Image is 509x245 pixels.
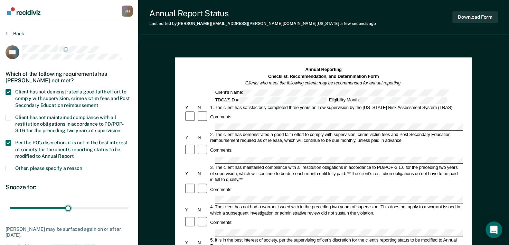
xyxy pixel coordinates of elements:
[209,204,463,216] div: 4. The client has not had a warrant issued with in the preceding two years of supervision. This d...
[209,114,234,120] div: Comments:
[209,147,234,153] div: Comments:
[340,21,376,26] span: a few seconds ago
[197,104,209,110] div: N
[122,6,133,17] button: Profile dropdown button
[452,11,498,23] button: Download Form
[122,6,133,17] div: S H
[305,67,342,72] strong: Annual Reporting
[197,135,209,140] div: N
[209,131,463,144] div: 2. The client has demonstrated a good faith effort to comply with supervision, crime victim fees ...
[184,207,197,213] div: Y
[7,7,40,15] img: Recidiviz
[149,8,376,18] div: Annual Report Status
[6,65,133,89] div: Which of the following requirements has [PERSON_NAME] not met?
[209,219,234,225] div: Comments:
[486,221,502,238] div: Open Intercom Messenger
[15,89,130,108] span: Client has not demonstrated a good faith effort to comply with supervision, crime victim fees and...
[6,183,133,191] div: Snooze for:
[214,97,328,104] div: TDCJ/SID #:
[15,115,124,133] span: Client has not maintained compliance with all restitution obligations in accordance to PD/POP-3.1...
[184,104,197,110] div: Y
[6,226,133,238] div: [PERSON_NAME] may be surfaced again on or after [DATE].
[15,165,82,171] span: Other, please specify a reason
[149,21,376,26] div: Last edited by [PERSON_NAME][EMAIL_ADDRESS][PERSON_NAME][DOMAIN_NAME][US_STATE]
[197,207,209,213] div: N
[214,89,450,96] div: Client's Name:
[245,81,402,85] em: Clients who meet the following criteria may be recommended for annual reporting.
[209,104,463,110] div: 1. The client has satisfactorily completed three years on Low supervision by the [US_STATE] Risk ...
[328,97,448,104] div: Eligibility Month:
[15,140,128,158] span: Per the PO’s discretion, it is not in the best interest of society for the client’s reporting sta...
[268,74,379,79] strong: Checklist, Recommendation, and Determination Form
[184,135,197,140] div: Y
[184,171,197,176] div: Y
[197,171,209,176] div: N
[6,30,24,37] button: Back
[209,165,463,183] div: 3. The client has maintained compliance with all restitution obligations in accordance to PD/POP-...
[209,186,234,192] div: Comments:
